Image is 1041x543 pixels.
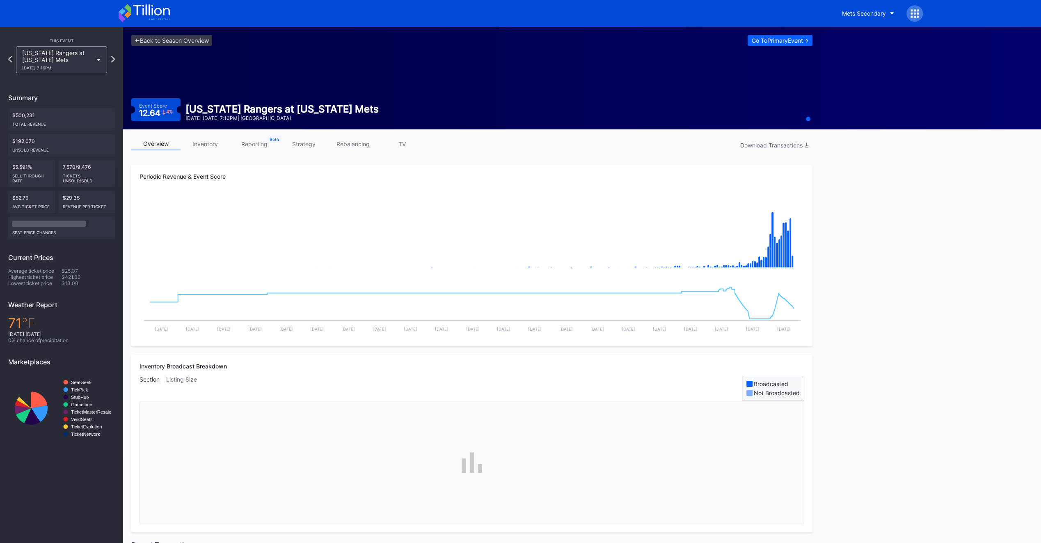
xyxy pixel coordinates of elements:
div: Listing Size [166,376,204,401]
a: TV [378,138,427,150]
a: <-Back to Season Overview [131,35,212,46]
text: [DATE] [186,327,199,331]
div: Inventory Broadcast Breakdown [140,363,804,370]
a: overview [131,138,181,150]
div: Marketplaces [8,358,115,366]
div: Unsold Revenue [12,144,111,152]
text: [DATE] [217,327,231,331]
text: [DATE] [746,327,760,331]
button: Download Transactions [736,140,812,151]
div: $421.00 [62,274,115,280]
div: Broadcasted [754,380,788,387]
button: Mets Secondary [836,6,900,21]
div: 12.64 [139,109,173,117]
text: [DATE] [684,327,697,331]
div: 7,570/9,476 [59,160,115,187]
svg: Chart title [140,194,804,276]
a: strategy [279,138,328,150]
text: [DATE] [279,327,293,331]
span: ℉ [22,315,35,331]
div: $52.79 [8,191,55,213]
div: 4 % [166,110,173,114]
div: $13.00 [62,280,115,286]
div: Periodic Revenue & Event Score [140,173,804,180]
div: This Event [8,38,115,43]
text: TicketEvolution [71,424,102,429]
div: [DATE] 7:10PM [22,65,93,70]
a: inventory [181,138,230,150]
div: Avg ticket price [12,201,51,209]
div: Average ticket price [8,268,62,274]
text: [DATE] [310,327,324,331]
text: TicketMasterResale [71,410,111,414]
text: TicketNetwork [71,432,100,437]
div: Not Broadcasted [754,389,800,396]
text: [DATE] [404,327,417,331]
text: TickPick [71,387,88,392]
a: reporting [230,138,279,150]
div: Sell Through Rate [12,170,51,183]
div: $192,070 [8,134,115,156]
div: $29.35 [59,191,115,213]
div: [US_STATE] Rangers at [US_STATE] Mets [22,49,93,70]
div: Summary [8,94,115,102]
svg: Chart title [8,372,115,444]
text: SeatGeek [71,380,92,385]
text: VividSeats [71,417,93,422]
text: [DATE] [435,327,448,331]
div: [US_STATE] Rangers at [US_STATE] Mets [185,103,379,115]
div: Total Revenue [12,118,111,127]
div: Revenue per ticket [63,201,111,209]
text: [DATE] [248,327,262,331]
div: 0 % chance of precipitation [8,337,115,343]
div: Tickets Unsold/Sold [63,170,111,183]
text: [DATE] [497,327,510,331]
div: [DATE] [DATE] [8,331,115,337]
text: [DATE] [528,327,542,331]
button: Go ToPrimaryEvent-> [748,35,812,46]
text: [DATE] [155,327,168,331]
svg: Chart title [140,276,804,338]
div: Current Prices [8,253,115,262]
div: Event Score [139,103,167,109]
div: [DATE] [DATE] 7:10PM | [GEOGRAPHIC_DATA] [185,115,379,121]
div: Highest ticket price [8,274,62,280]
text: Gametime [71,402,92,407]
div: 55.591% [8,160,55,187]
div: Mets Secondary [842,10,886,17]
div: Download Transactions [740,142,808,149]
text: [DATE] [777,327,791,331]
div: Section [140,376,166,401]
div: $500,231 [8,108,115,131]
div: $25.37 [62,268,115,274]
div: Go To Primary Event -> [752,37,808,44]
text: [DATE] [652,327,666,331]
div: Weather Report [8,301,115,309]
text: [DATE] [373,327,386,331]
text: [DATE] [466,327,479,331]
div: seat price changes [12,227,111,235]
text: StubHub [71,395,89,400]
text: [DATE] [715,327,728,331]
div: Lowest ticket price [8,280,62,286]
div: 71 [8,315,115,331]
text: [DATE] [559,327,573,331]
a: rebalancing [328,138,378,150]
text: [DATE] [590,327,604,331]
text: [DATE] [622,327,635,331]
text: [DATE] [341,327,355,331]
